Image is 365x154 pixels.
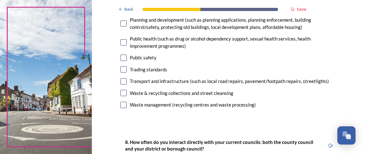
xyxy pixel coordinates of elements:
[297,6,306,12] strong: Save
[130,78,329,85] div: Transport and infrastructure (such as local road repairs, pavement/footpath repairs, streetlights)
[124,6,133,12] span: Back
[130,54,156,61] div: Public safety
[130,90,233,97] div: Waste & recycling collections and street cleansing
[130,16,336,30] div: Planning and development (such as planning applications, planning enforcement, building control/s...
[125,139,314,151] strong: 8. How often do you interact directly with your current councils: both the county council and you...
[337,126,356,145] button: Open Chat
[130,66,167,73] div: Trading standards
[130,35,336,49] div: Public health (such as drug or alcohol dependency support, sexual health services, health improve...
[130,101,256,108] div: Waste management (recycling centres and waste processing)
